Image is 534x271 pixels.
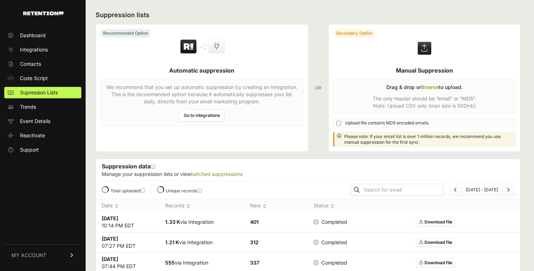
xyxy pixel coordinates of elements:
[20,60,41,68] span: Contacts
[336,121,341,125] input: Upload file contains MD5 encoded emails.
[23,11,63,15] img: Retention.com
[250,239,259,245] strong: 312
[200,48,206,49] img: integration
[315,24,321,152] div: OR
[4,130,81,141] a: Reactivate
[105,84,299,105] p: We recommend that you set up automatic suppression by creating an Integration. This is the recomm...
[416,258,456,267] a: Download file
[263,203,266,209] img: no_sort-eaf950dc5ab64cae54d48a5578032e96f70b2ecb7d747501f34c8f2db400fb66.gif
[4,58,81,70] a: Contacts
[20,146,39,153] span: Support
[11,252,46,259] span: MY ACCOUNT
[461,187,502,193] li: [DATE] - [DATE]
[4,101,81,113] a: Trends
[96,232,159,253] td: 07:27 PM EDT
[20,89,58,96] span: Supression Lists
[4,73,81,84] a: Code Script
[4,44,81,55] a: Integrations
[20,32,46,39] span: Dashboard
[186,203,190,209] img: no_sort-eaf950dc5ab64cae54d48a5578032e96f70b2ecb7d747501f34c8f2db400fb66.gif
[200,45,206,46] img: integration
[159,232,244,253] td: via Integration
[314,218,347,226] span: Completed
[115,203,118,209] img: no_sort-eaf950dc5ab64cae54d48a5578032e96f70b2ecb7d747501f34c8f2db400fb66.gif
[169,66,234,75] h5: Automatic suppression
[4,115,81,127] a: Event Details
[20,75,48,82] span: Code Script
[507,187,510,192] a: Next
[96,212,159,232] td: 10:14 PM EDT
[449,184,514,196] nav: Page navigation
[102,256,118,262] strong: [DATE]
[165,219,180,225] strong: 1.33 K
[100,29,151,38] div: Recommended Option
[362,185,443,195] input: Search for email
[308,199,353,212] th: Status
[416,238,456,247] a: Download file
[102,215,118,221] strong: [DATE]
[111,188,145,193] label: Total uploaded
[165,239,179,245] strong: 1.21 K
[191,171,243,177] a: batched suppressions
[454,187,457,192] a: Previous
[179,39,198,55] img: Retention
[345,120,429,126] span: Upload file contains MD5 encoded emails.
[20,103,36,110] span: Trends
[165,260,175,266] strong: 555
[330,203,334,209] img: no_sort-eaf950dc5ab64cae54d48a5578032e96f70b2ecb7d747501f34c8f2db400fb66.gif
[200,46,206,48] img: integration
[179,109,225,122] a: Go to integrations
[244,199,308,212] th: New
[102,236,118,242] strong: [DATE]
[314,239,347,246] span: Completed
[20,118,50,125] span: Event Details
[96,199,159,212] th: Date
[4,244,81,266] a: MY ACCOUNT
[20,132,45,139] span: Reactivate
[314,259,347,266] span: Completed
[250,260,259,266] strong: 337
[4,144,81,156] a: Support
[102,171,514,178] p: Manage your suppression lists or view
[4,30,81,41] a: Dashboard
[96,159,520,181] div: Suppression data
[250,219,259,225] strong: 401
[4,87,81,98] a: Supression Lists
[20,46,48,53] span: Integrations
[166,188,202,193] label: Unique records
[416,217,456,227] a: Download file
[96,10,520,20] h2: Suppression lists
[159,212,244,232] td: via Integration
[159,199,244,212] th: Records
